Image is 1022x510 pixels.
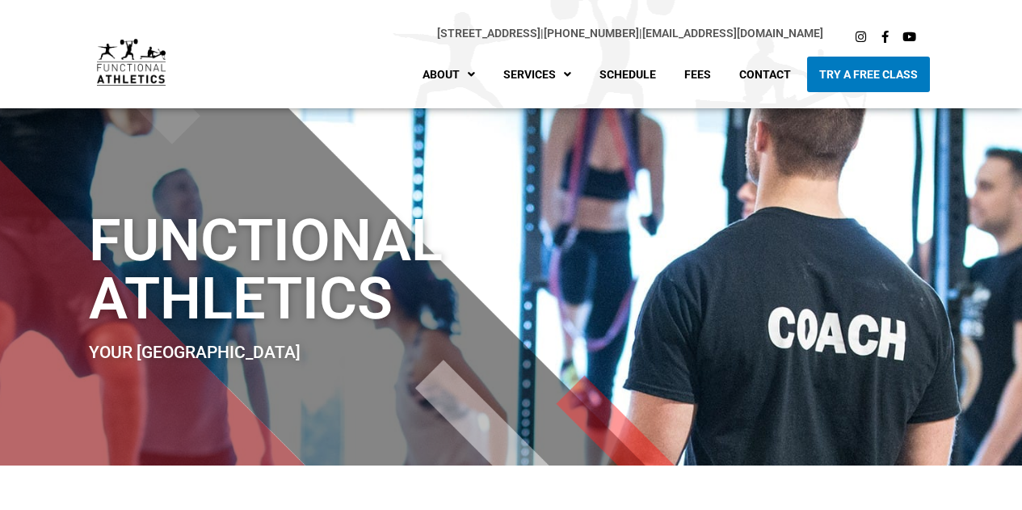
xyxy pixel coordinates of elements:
p: | [198,24,823,43]
img: default-logo [97,39,166,86]
a: Schedule [587,57,668,92]
h1: Functional Athletics [89,212,589,328]
a: Try A Free Class [807,57,930,92]
a: [PHONE_NUMBER] [544,27,639,40]
a: Contact [727,57,803,92]
span: | [437,27,544,40]
a: [STREET_ADDRESS] [437,27,540,40]
a: Services [491,57,583,92]
a: About [410,57,487,92]
a: [EMAIL_ADDRESS][DOMAIN_NAME] [642,27,823,40]
a: Fees [672,57,723,92]
h2: Your [GEOGRAPHIC_DATA] [89,344,589,361]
